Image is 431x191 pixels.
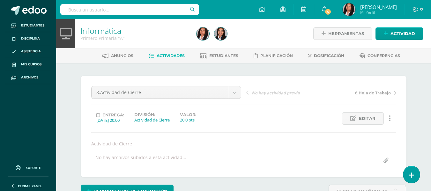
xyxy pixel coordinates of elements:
[328,28,364,40] span: Herramientas
[5,71,51,84] a: Archivos
[343,3,355,16] img: c901ddd1fbd55aae9213901ba4701de9.png
[375,27,423,40] a: Actividad
[209,53,238,58] span: Estudiantes
[18,184,42,188] span: Cerrar panel
[96,117,124,123] div: [DATE] 20:00
[321,89,396,96] a: 6.Hoja de Trabajo
[96,86,224,99] span: 8.Actividad de Cierre
[80,26,189,35] h1: Informática
[360,4,397,10] span: [PERSON_NAME]
[390,28,415,40] span: Actividad
[21,75,38,80] span: Archivos
[313,27,372,40] a: Herramientas
[324,8,331,15] span: 5
[180,117,196,123] div: 20.0 pts
[254,51,293,61] a: Planificación
[134,117,170,123] div: Actividad de Cierre
[21,49,41,54] span: Asistencia
[26,165,41,170] span: Soporte
[5,58,51,71] a: Mis cursos
[21,36,40,41] span: Disciplina
[368,53,400,58] span: Conferencias
[200,51,238,61] a: Estudiantes
[214,27,227,40] img: f601d88a57e103b084b15924aeed5ff8.png
[149,51,185,61] a: Actividades
[102,51,133,61] a: Anuncios
[157,53,185,58] span: Actividades
[21,23,44,28] span: Estudiantes
[355,90,391,96] span: 6.Hoja de Trabajo
[5,19,51,32] a: Estudiantes
[21,62,41,67] span: Mis cursos
[95,154,186,167] div: No hay archivos subidos a esta actividad...
[92,86,241,99] a: 8.Actividad de Cierre
[5,45,51,58] a: Asistencia
[197,27,209,40] img: c901ddd1fbd55aae9213901ba4701de9.png
[252,90,300,96] span: No hay actividad previa
[260,53,293,58] span: Planificación
[60,4,199,15] input: Busca un usuario...
[102,113,124,117] span: Entrega:
[314,53,344,58] span: Dosificación
[360,10,397,15] span: Mi Perfil
[89,141,399,147] div: Actividad de Cierre
[111,53,133,58] span: Anuncios
[80,35,189,41] div: Primero Primaria 'A'
[134,112,170,117] label: División:
[360,51,400,61] a: Conferencias
[308,51,344,61] a: Dosificación
[80,25,121,36] a: Informática
[5,32,51,45] a: Disciplina
[180,112,196,117] label: Valor:
[359,113,375,124] span: Editar
[8,159,48,175] a: Soporte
